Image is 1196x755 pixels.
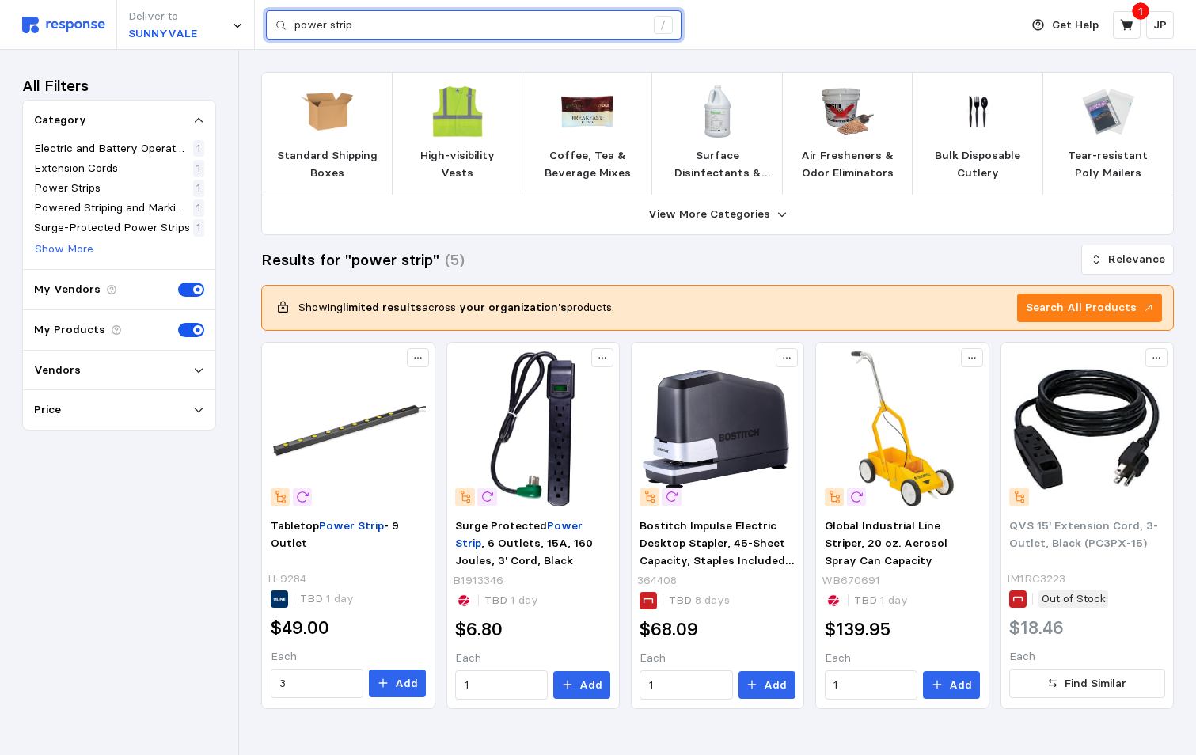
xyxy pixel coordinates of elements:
[465,671,539,700] input: Qty
[459,300,567,314] b: your organization's
[34,401,61,419] p: Price
[854,592,908,609] p: TBD
[431,85,484,138] img: L_EGO21147.jpg
[640,518,794,584] span: Bostitch Impulse Electric Desktop Stapler, 45-Sheet Capacity, Staples Included, Black (B8E-VALUE)
[535,147,640,181] p: Coffee, Tea & Beverage Mixes
[484,592,538,609] p: TBD
[561,85,613,138] img: 1025462286.jpg
[691,85,743,138] img: NXC_CAD1284.webp
[34,160,118,177] p: Extension Cords
[665,147,769,181] p: Surface Disinfectants & Sanitizers
[22,75,89,97] h3: All Filters
[271,616,329,640] h2: $49.00
[455,650,610,667] p: Each
[294,11,645,40] input: Search for a product name or SKU
[833,671,908,700] input: Qty
[271,518,399,550] span: - 9 Outlet
[1065,675,1126,692] p: Find Similar
[1017,294,1162,322] button: Search All Products
[1009,648,1164,666] p: Each
[692,593,730,607] span: 8 days
[301,85,353,138] img: L_302020.jpg
[275,147,379,181] p: Standard Shipping Boxes
[1026,299,1137,317] p: Search All Products
[34,199,190,217] p: Powered Striping and Marking Machines
[128,25,197,43] p: SUNNYVALE
[453,572,503,590] p: B1913346
[640,650,795,667] p: Each
[343,300,422,314] b: limited results
[455,617,503,642] h2: $6.80
[455,518,547,533] span: Surge Protected
[822,572,880,590] p: WB670691
[34,240,94,259] button: Show More
[271,351,426,506] img: H-9284
[261,249,439,271] h3: Results for "power strip"
[34,362,81,379] p: Vendors
[34,140,190,157] p: Electric and Battery Operated Office Staplers
[34,281,101,298] p: My Vendors
[196,219,201,237] p: 1
[553,671,610,700] button: Add
[455,518,583,550] mark: Power Strip
[319,518,384,533] mark: Power Strip
[268,571,306,588] p: H-9284
[795,147,900,181] p: Air Fresheners & Odor Eliminators
[298,299,614,317] p: Showing across products.
[196,180,201,197] p: 1
[34,219,190,237] p: Surge-Protected Power Strips
[1009,351,1164,506] img: m000142555_sc7
[1023,10,1108,40] button: Get Help
[1082,85,1134,138] img: s0950253_sc7
[764,677,787,694] p: Add
[825,518,947,567] span: Global Industrial Line Striper, 20 oz. Aerosol Spray Can Capacity
[640,351,795,506] img: sp106634787_sc7
[738,671,795,700] button: Add
[34,112,86,129] p: Category
[1007,571,1065,588] p: IM1RC3223
[323,591,354,605] span: 1 day
[128,8,197,25] p: Deliver to
[279,670,354,698] input: Qty
[648,206,770,223] p: View More Categories
[445,249,465,271] h3: (5)
[1009,518,1158,550] span: QVS 15' Extension Cord, 3-Outlet, Black (PC3PX-15)
[507,593,538,607] span: 1 day
[640,617,698,642] h2: $68.09
[1056,147,1160,181] p: Tear-resistant Poly Mailers
[579,677,602,694] p: Add
[271,648,426,666] p: Each
[825,650,980,667] p: Each
[1009,669,1164,699] button: Find Similar
[1153,17,1167,34] p: JP
[1009,616,1064,640] h2: $18.46
[455,351,610,506] img: GGP_GG-16103MSBK.webp
[34,180,101,197] p: Power Strips
[196,199,201,217] p: 1
[669,592,730,609] p: TBD
[455,536,593,567] span: , 6 Outlets, 15A, 160 Joules, 3' Cord, Black
[271,518,319,533] span: Tabletop
[825,617,890,642] h2: $139.95
[649,671,723,700] input: Qty
[951,85,1004,138] img: DX1_DXEFM507.jpg
[877,593,908,607] span: 1 day
[405,147,510,181] p: High-visibility Vests
[822,85,874,138] img: FFX_DP20.webp
[949,677,972,694] p: Add
[925,147,1030,181] p: Bulk Disposable Cutlery
[300,590,354,608] p: TBD
[34,321,105,339] p: My Products
[196,140,201,157] p: 1
[1108,251,1165,268] p: Relevance
[369,670,426,698] button: Add
[825,351,980,506] img: 670691.webp
[22,17,105,33] img: svg%3e
[35,241,93,258] p: Show More
[1146,11,1174,39] button: JP
[395,675,418,692] p: Add
[1052,17,1099,34] p: Get Help
[196,160,201,177] p: 1
[1081,245,1174,275] button: Relevance
[923,671,980,700] button: Add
